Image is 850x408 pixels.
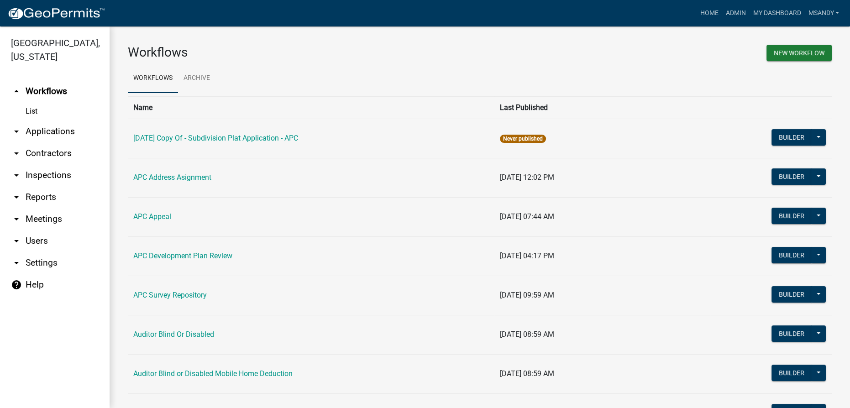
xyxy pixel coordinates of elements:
[128,45,473,60] h3: Workflows
[133,251,232,260] a: APC Development Plan Review
[133,291,207,299] a: APC Survey Repository
[133,173,211,182] a: APC Address Asignment
[771,247,812,263] button: Builder
[696,5,722,22] a: Home
[771,208,812,224] button: Builder
[771,129,812,146] button: Builder
[133,212,171,221] a: APC Appeal
[500,330,554,339] span: [DATE] 08:59 AM
[178,64,215,93] a: Archive
[500,369,554,378] span: [DATE] 08:59 AM
[500,291,554,299] span: [DATE] 09:59 AM
[771,168,812,185] button: Builder
[500,212,554,221] span: [DATE] 07:44 AM
[500,135,546,143] span: Never published
[11,279,22,290] i: help
[11,192,22,203] i: arrow_drop_down
[11,235,22,246] i: arrow_drop_down
[722,5,749,22] a: Admin
[133,134,298,142] a: [DATE] Copy Of - Subdivision Plat Application - APC
[804,5,843,22] a: msandy
[11,86,22,97] i: arrow_drop_up
[500,173,554,182] span: [DATE] 12:02 PM
[494,96,710,119] th: Last Published
[11,170,22,181] i: arrow_drop_down
[771,365,812,381] button: Builder
[771,325,812,342] button: Builder
[11,126,22,137] i: arrow_drop_down
[766,45,832,61] button: New Workflow
[128,64,178,93] a: Workflows
[11,148,22,159] i: arrow_drop_down
[11,214,22,225] i: arrow_drop_down
[749,5,804,22] a: My Dashboard
[133,330,214,339] a: Auditor Blind Or Disabled
[133,369,293,378] a: Auditor Blind or Disabled Mobile Home Deduction
[128,96,494,119] th: Name
[500,251,554,260] span: [DATE] 04:17 PM
[771,286,812,303] button: Builder
[11,257,22,268] i: arrow_drop_down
